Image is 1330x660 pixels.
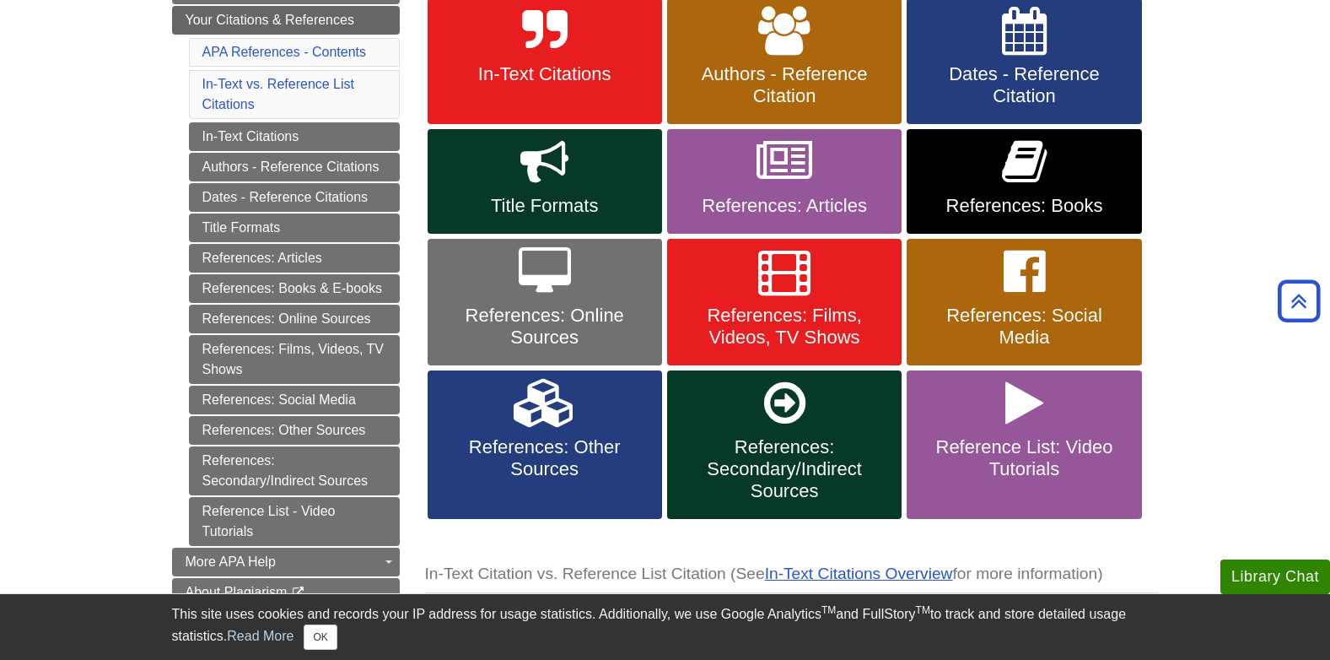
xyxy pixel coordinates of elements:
[428,371,662,519] a: References: Other Sources
[189,386,400,414] a: References: Social Media
[680,195,889,217] span: References: Articles
[186,13,354,27] span: Your Citations & References
[428,129,662,234] a: Title Formats
[291,587,305,598] i: This link opens in a new window
[680,436,889,502] span: References: Secondary/Indirect Sources
[189,274,400,303] a: References: Books & E-books
[227,629,293,643] a: Read More
[172,548,400,576] a: More APA Help
[304,625,337,650] button: Close
[1272,289,1326,312] a: Back to Top
[440,63,649,85] span: In-Text Citations
[667,239,902,365] a: References: Films, Videos, TV Shows
[172,604,1159,650] div: This site uses cookies and records your IP address for usage statistics. Additionally, we use Goo...
[172,578,400,607] a: About Plagiarism
[440,195,649,217] span: Title Formats
[189,153,400,181] a: Authors - Reference Citations
[907,129,1141,234] a: References: Books
[440,436,649,480] span: References: Other Sources
[202,77,355,111] a: In-Text vs. Reference List Citations
[765,565,953,582] a: In-Text Citations Overview
[916,604,930,616] sup: TM
[202,45,366,59] a: APA References - Contents
[680,63,889,107] span: Authors - Reference Citation
[172,6,400,35] a: Your Citations & References
[189,183,400,212] a: Dates - Reference Citations
[919,63,1128,107] span: Dates - Reference Citation
[189,416,400,445] a: References: Other Sources
[919,195,1128,217] span: References: Books
[680,305,889,349] span: References: Films, Videos, TV Shows
[919,436,1128,480] span: Reference List: Video Tutorials
[907,371,1141,519] a: Reference List: Video Tutorials
[189,122,400,151] a: In-Text Citations
[667,371,902,519] a: References: Secondary/Indirect Sources
[907,239,1141,365] a: References: Social Media
[425,555,1159,593] caption: In-Text Citation vs. Reference List Citation (See for more information)
[186,585,288,599] span: About Plagiarism
[189,446,400,495] a: References: Secondary/Indirect Sources
[919,305,1128,349] span: References: Social Media
[667,129,902,234] a: References: Articles
[189,497,400,546] a: Reference List - Video Tutorials
[1220,560,1330,594] button: Library Chat
[440,305,649,349] span: References: Online Sources
[189,305,400,333] a: References: Online Sources
[821,604,836,616] sup: TM
[428,239,662,365] a: References: Online Sources
[189,244,400,273] a: References: Articles
[189,335,400,384] a: References: Films, Videos, TV Shows
[189,214,400,242] a: Title Formats
[186,555,276,569] span: More APA Help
